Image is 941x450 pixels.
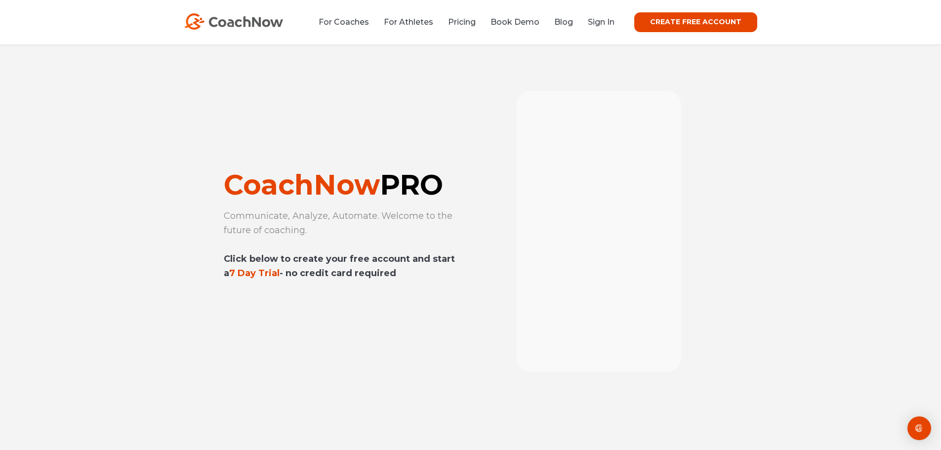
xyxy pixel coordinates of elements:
[588,17,614,27] a: Sign In
[224,168,443,202] span: CoachNow
[184,13,283,30] img: CoachNow Logo
[224,295,397,321] iframe: Embedded CTA
[907,416,931,440] div: Open Intercom Messenger
[224,209,461,281] p: Communicate, Analyze, Automate. Welcome to the future of coaching.
[229,268,396,279] span: 7 Day Trial
[280,268,283,279] span: -
[319,17,369,27] a: For Coaches
[491,17,539,27] a: Book Demo
[634,12,757,32] a: CREATE FREE ACCOUNT
[554,17,573,27] a: Blog
[448,17,476,27] a: Pricing
[224,253,455,279] strong: Click below to create your free account and start a
[384,17,433,27] a: For Athletes
[286,268,396,279] span: no credit card required
[380,168,443,202] span: PRO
